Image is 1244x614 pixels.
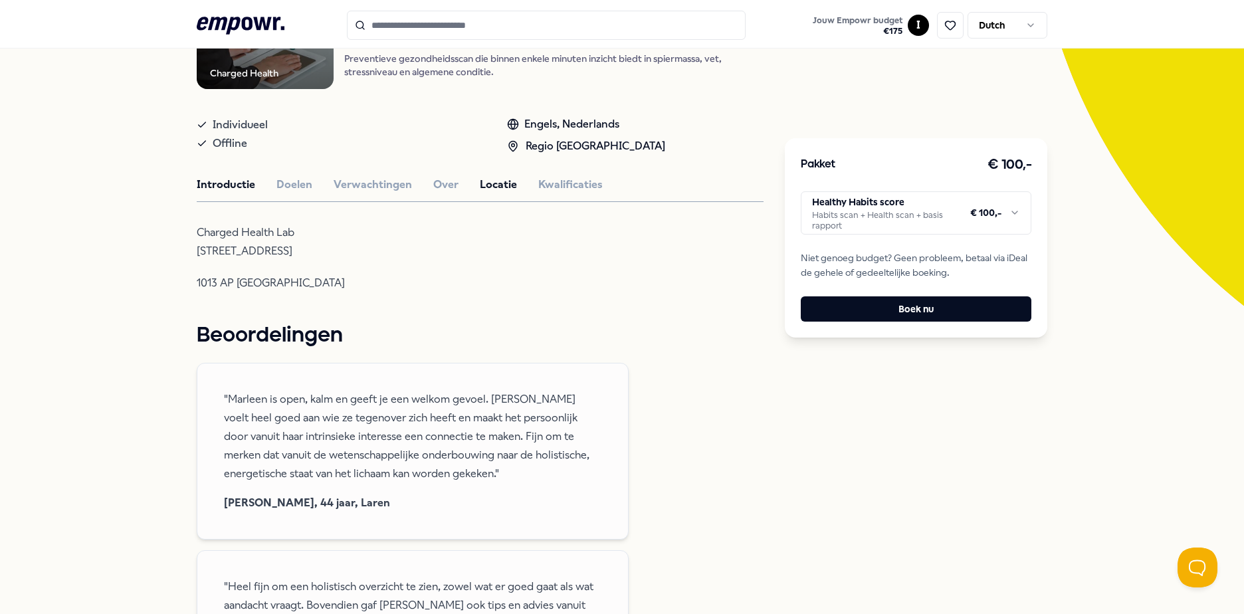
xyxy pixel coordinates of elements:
[197,223,629,260] p: Charged Health Lab [STREET_ADDRESS]
[813,26,902,37] span: € 175
[810,13,905,39] button: Jouw Empowr budget€175
[213,116,268,134] span: Individueel
[197,176,255,193] button: Introductie
[347,11,746,40] input: Search for products, categories or subcategories
[507,138,665,155] div: Regio [GEOGRAPHIC_DATA]
[224,494,601,512] span: [PERSON_NAME], 44 jaar, Laren
[801,296,1031,322] button: Boek nu
[987,154,1032,175] h3: € 100,-
[908,15,929,36] button: I
[813,15,902,26] span: Jouw Empowr budget
[507,116,665,133] div: Engels, Nederlands
[276,176,312,193] button: Doelen
[224,390,601,483] span: "Marleen is open, kalm en geeft je een welkom gevoel. [PERSON_NAME] voelt heel goed aan wie ze te...
[334,176,412,193] button: Verwachtingen
[344,52,764,78] p: Preventieve gezondheidsscan die binnen enkele minuten inzicht biedt in spiermassa, vet, stressniv...
[433,176,459,193] button: Over
[480,176,517,193] button: Locatie
[801,251,1031,280] span: Niet genoeg budget? Geen probleem, betaal via iDeal de gehele of gedeeltelijke boeking.
[801,156,835,173] h3: Pakket
[1178,548,1217,587] iframe: Help Scout Beacon - Open
[807,11,908,39] a: Jouw Empowr budget€175
[210,66,278,80] div: Charged Health
[197,274,629,292] p: 1013 AP [GEOGRAPHIC_DATA]
[213,134,247,153] span: Offline
[197,319,764,352] h1: Beoordelingen
[538,176,603,193] button: Kwalificaties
